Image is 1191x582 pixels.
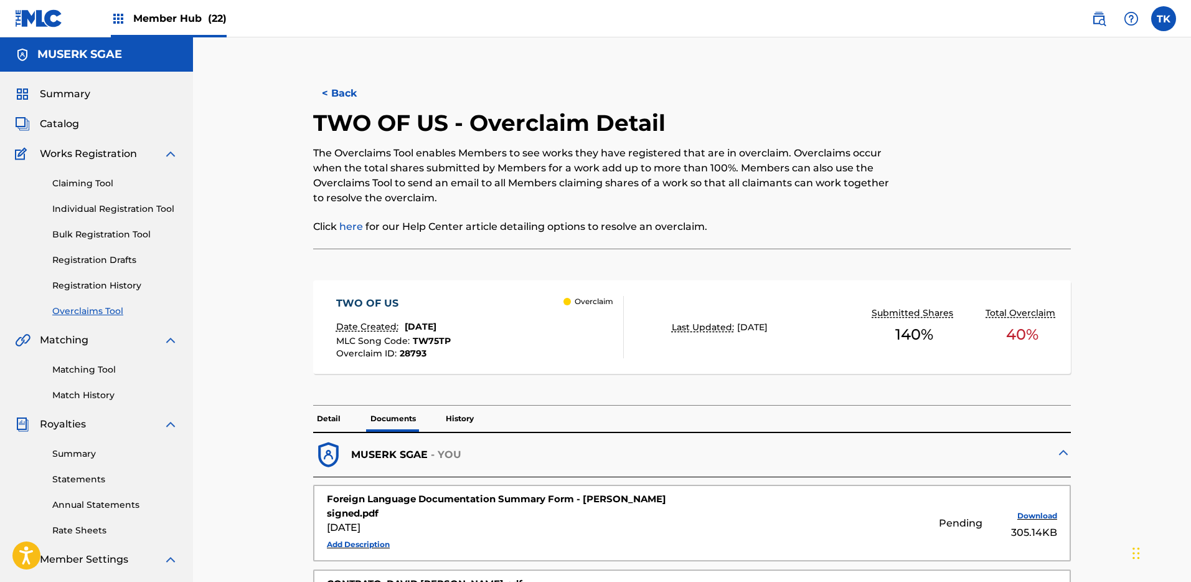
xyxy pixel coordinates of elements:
span: Royalties [40,417,86,432]
span: [DATE] [405,321,436,332]
img: Top Rightsholders [111,11,126,26]
p: Documents [367,406,420,432]
p: History [442,406,478,432]
a: Matching Tool [52,363,178,376]
button: Add Description [327,535,390,554]
img: expand [163,146,178,161]
img: Royalties [15,417,30,432]
p: Detail [313,406,344,432]
img: Accounts [15,47,30,62]
iframe: Resource Center [1156,385,1191,485]
img: Catalog [15,117,30,131]
span: 140 % [895,323,933,346]
a: Statements [52,473,178,486]
span: (22) [208,12,227,24]
a: Individual Registration Tool [52,203,178,216]
p: - YOU [431,447,462,462]
div: Help [1119,6,1144,31]
a: Match History [52,389,178,402]
div: User Menu [1151,6,1176,31]
span: Catalog [40,117,79,131]
a: TWO OF USDate Created:[DATE]MLC Song Code:TW75TPOverclaim ID:28793 OverclaimLast Updated:[DATE]Su... [313,280,1071,374]
a: here [339,221,363,232]
a: CatalogCatalog [15,117,79,131]
div: 305.14KB [995,525,1057,540]
iframe: Chat Widget [1129,522,1191,582]
div: TWO OF US [336,296,451,311]
span: 40 % [1006,323,1038,346]
div: Foreign Language Documentation Summary Form - [PERSON_NAME] signed.pdf [327,492,689,520]
span: Member Hub [133,11,227,26]
p: The Overclaims Tool enables Members to see works they have registered that are in overclaim. Over... [313,146,897,206]
p: Last Updated: [672,321,737,334]
img: expand [163,333,178,348]
p: Date Created: [336,320,402,333]
span: Matching [40,333,88,348]
p: MUSERK SGAE [351,447,428,462]
a: Public Search [1086,6,1111,31]
a: Overclaims Tool [52,305,178,318]
img: Summary [15,87,30,102]
a: Claiming Tool [52,177,178,190]
img: expand [163,417,178,432]
button: Download [995,507,1057,525]
button: < Back [313,78,388,109]
p: Total Overclaim [986,307,1058,320]
p: Overclaim [575,296,613,307]
span: [DATE] [737,322,768,333]
p: Click for our Help Center article detailing options to resolve an overclaim. [313,219,897,234]
h5: MUSERK SGAE [37,47,122,62]
img: search [1091,11,1106,26]
img: expand [163,552,178,567]
span: MLC Song Code : [336,335,413,346]
a: Summary [52,447,178,460]
img: dfb38c8551f6dcc1ac04.svg [313,440,344,470]
span: Summary [40,87,90,102]
a: Bulk Registration Tool [52,228,178,241]
a: Rate Sheets [52,524,178,537]
a: Annual Statements [52,499,178,512]
span: Overclaim ID : [336,348,400,359]
img: Matching [15,333,31,348]
a: Registration Drafts [52,254,178,267]
span: 28793 [400,348,426,359]
img: Works Registration [15,146,31,161]
a: Registration History [52,279,178,292]
span: TW75TP [413,335,451,346]
img: help [1124,11,1139,26]
div: Pending [939,516,982,531]
span: Member Settings [40,552,128,567]
div: Drag [1132,535,1140,572]
p: Submitted Shares [872,307,956,320]
a: SummarySummary [15,87,90,102]
img: MLC Logo [15,9,63,27]
span: Works Registration [40,146,137,161]
img: expand-cell-toggle [1056,445,1071,460]
div: [DATE] [327,520,689,535]
h2: TWO OF US - Overclaim Detail [313,109,672,137]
